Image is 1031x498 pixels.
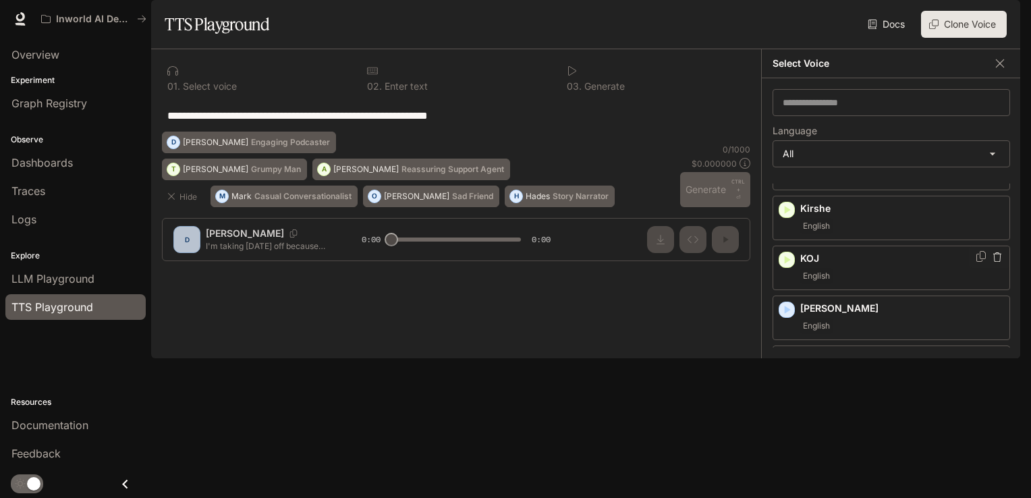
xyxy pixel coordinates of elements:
p: Story Narrator [553,192,609,200]
p: Inworld AI Demos [56,13,132,25]
p: 0 3 . [567,82,582,91]
p: 0 1 . [167,82,180,91]
button: All workspaces [35,5,152,32]
button: A[PERSON_NAME]Reassuring Support Agent [312,159,510,180]
div: D [167,132,179,153]
p: [PERSON_NAME] [333,165,399,173]
div: T [167,159,179,180]
p: Language [773,126,817,136]
p: Casual Conversationalist [254,192,352,200]
div: H [510,186,522,207]
button: Clone Voice [921,11,1007,38]
p: Reassuring Support Agent [401,165,504,173]
button: O[PERSON_NAME]Sad Friend [363,186,499,207]
p: [PERSON_NAME] [800,302,1004,315]
p: Enter text [382,82,428,91]
p: KOJ [800,252,1004,265]
p: [PERSON_NAME] [384,192,449,200]
button: D[PERSON_NAME]Engaging Podcaster [162,132,336,153]
p: Engaging Podcaster [251,138,330,146]
button: Hide [162,186,205,207]
button: MMarkCasual Conversationalist [211,186,358,207]
p: Generate [582,82,625,91]
span: English [800,218,833,234]
div: A [318,159,330,180]
div: O [368,186,381,207]
button: Copy Voice ID [974,251,988,262]
p: 0 / 1000 [723,144,750,155]
button: T[PERSON_NAME]Grumpy Man [162,159,307,180]
p: 0 2 . [367,82,382,91]
div: M [216,186,228,207]
p: [PERSON_NAME] [183,138,248,146]
h1: TTS Playground [165,11,269,38]
span: English [800,268,833,284]
p: $ 0.000000 [692,158,737,169]
p: [PERSON_NAME] [183,165,248,173]
button: HHadesStory Narrator [505,186,615,207]
p: Mark [231,192,252,200]
div: All [773,141,1009,167]
span: English [800,318,833,334]
p: Sad Friend [452,192,493,200]
p: Select voice [180,82,237,91]
a: Docs [865,11,910,38]
p: Grumpy Man [251,165,301,173]
p: Kirshe [800,202,1004,215]
p: Hades [526,192,550,200]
